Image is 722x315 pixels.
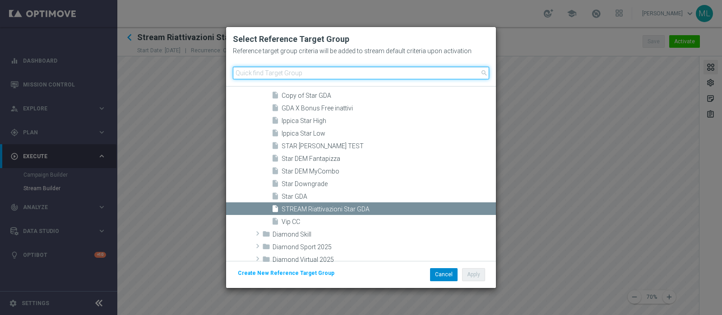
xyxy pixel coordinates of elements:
i: insert_drive_file [271,91,279,101]
span: Star DEM MyCombo [282,168,496,175]
span: Ippica Star Low [282,130,496,137]
i: insert_drive_file [271,179,279,190]
i: folder [262,255,270,265]
i: folder [262,242,270,253]
i: insert_drive_file [271,142,279,152]
span: Vip CC [282,218,496,226]
span: Star DEM Fantapizza [282,155,496,163]
span: Diamond Virtual 2025 [273,256,496,264]
span: Diamond Sport 2025 [273,243,496,251]
i: insert_drive_file [271,104,279,114]
button: Create New Reference Target Group [237,268,335,278]
i: insert_drive_file [271,192,279,202]
i: insert_drive_file [271,167,279,177]
span: Create New Reference Target Group [238,270,334,276]
span: Star GDA [282,193,496,201]
i: insert_drive_file [271,116,279,127]
span: STREAM Riattivazioni Star GDA [282,205,496,213]
i: folder [262,230,270,240]
i: insert_drive_file [271,154,279,164]
i: insert_drive_file [271,205,279,215]
button: Cancel [430,268,458,281]
span: Star Downgrade [282,180,496,188]
span: GDA X Bonus Free inattivi [282,105,496,112]
button: Apply [462,268,485,281]
i: insert_drive_file [271,129,279,139]
span: Copy of Star GDA [282,92,496,100]
span: Ippica Star High [282,117,496,125]
span: search [481,69,488,77]
span: Diamond Skill [273,231,496,238]
h2: Reference target group criteria will be added to stream default criteria upon activation [233,47,472,55]
i: insert_drive_file [271,217,279,228]
input: Quick find Target Group [233,67,489,79]
span: STAR CONTI TEST [282,142,496,150]
h2: Select Reference Target Group [233,34,489,45]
